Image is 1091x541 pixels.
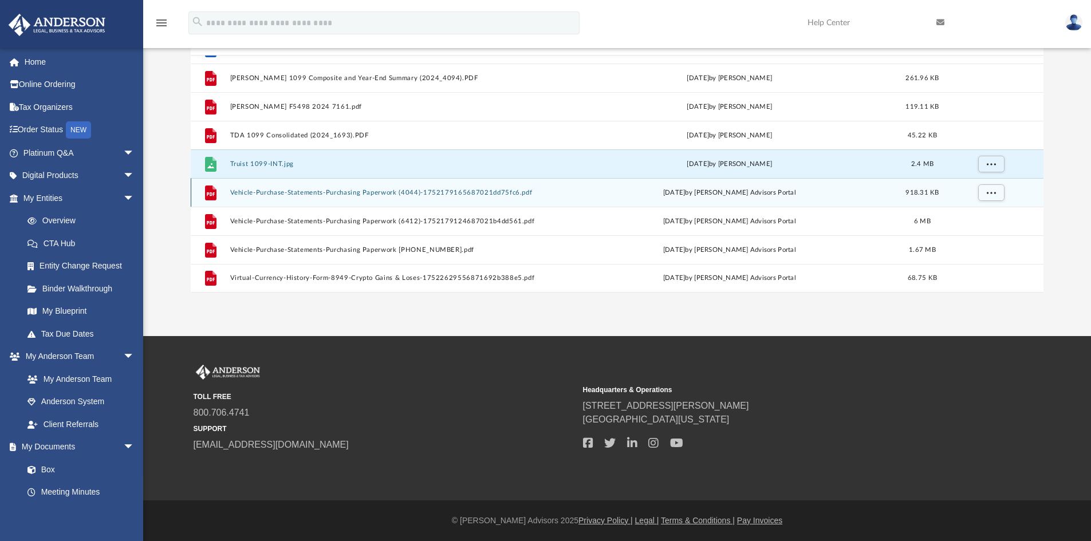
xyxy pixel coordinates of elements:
a: Client Referrals [16,413,146,436]
button: Truist 1099-INT.jpg [230,160,560,168]
div: [DATE] by [PERSON_NAME] [565,159,895,169]
a: Order StatusNEW [8,119,152,142]
a: Binder Walkthrough [16,277,152,300]
a: My Entitiesarrow_drop_down [8,187,152,210]
a: Tax Organizers [8,96,152,119]
a: Terms & Conditions | [661,516,735,525]
small: Headquarters & Operations [583,385,964,395]
a: Privacy Policy | [578,516,633,525]
div: [DATE] by [PERSON_NAME] Advisors Portal [565,244,895,255]
i: search [191,15,204,28]
button: More options [978,184,1004,201]
a: Anderson System [16,390,146,413]
a: [GEOGRAPHIC_DATA][US_STATE] [583,414,730,424]
a: My Blueprint [16,300,146,323]
button: [PERSON_NAME] F5498 2024 7161.pdf [230,103,560,110]
button: Vehicle-Purchase-Statements-Purchasing Paperwork (6412)-1752179124687021b4dd561.pdf [230,218,560,225]
a: Digital Productsarrow_drop_down [8,164,152,187]
div: © [PERSON_NAME] Advisors 2025 [143,515,1091,527]
span: arrow_drop_down [123,187,146,210]
span: 45.22 KB [908,132,937,138]
a: My Anderson Teamarrow_drop_down [8,345,146,368]
a: [EMAIL_ADDRESS][DOMAIN_NAME] [194,440,349,449]
a: Legal | [635,516,659,525]
span: arrow_drop_down [123,436,146,459]
span: 2.4 MB [911,160,934,167]
a: Tax Due Dates [16,322,152,345]
span: 261.96 KB [905,74,939,81]
a: Box [16,458,140,481]
div: [DATE] by [PERSON_NAME] [565,73,895,83]
span: 68.75 KB [908,275,937,281]
div: [DATE] by [PERSON_NAME] Advisors Portal [565,273,895,283]
a: Pay Invoices [737,516,782,525]
a: Overview [16,210,152,232]
a: My Anderson Team [16,368,140,390]
i: menu [155,16,168,30]
a: My Documentsarrow_drop_down [8,436,146,459]
span: 1.67 MB [909,246,936,252]
a: Meeting Minutes [16,481,146,504]
small: SUPPORT [194,424,575,434]
button: Vehicle-Purchase-Statements-Purchasing Paperwork (4044)-1752179165687021dd75fc6.pdf [230,189,560,196]
a: menu [155,22,168,30]
span: 119.11 KB [905,103,939,109]
img: Anderson Advisors Platinum Portal [5,14,109,36]
div: grid [191,56,1044,293]
a: Online Ordering [8,73,152,96]
div: NEW [66,121,91,139]
div: [DATE] by [PERSON_NAME] Advisors Portal [565,187,895,198]
span: 6 MB [914,218,931,224]
img: Anderson Advisors Platinum Portal [194,365,262,380]
button: Vehicle-Purchase-Statements-Purchasing Paperwork [PHONE_NUMBER].pdf [230,246,560,254]
button: Virtual-Currency-History-Form-8949-Crypto Gains & Loses-17522629556871692b388e5.pdf [230,274,560,282]
small: TOLL FREE [194,392,575,402]
span: arrow_drop_down [123,141,146,165]
a: Home [8,50,152,73]
button: More options [978,155,1004,172]
div: [DATE] by [PERSON_NAME] Advisors Portal [565,216,895,226]
button: TDA 1099 Consolidated (2024_1693).PDF [230,132,560,139]
a: Entity Change Request [16,255,152,278]
div: [DATE] by [PERSON_NAME] [565,130,895,140]
span: 918.31 KB [905,189,939,195]
img: User Pic [1065,14,1082,31]
a: CTA Hub [16,232,152,255]
a: Platinum Q&Aarrow_drop_down [8,141,152,164]
span: arrow_drop_down [123,164,146,188]
button: [PERSON_NAME] 1099 Composite and Year-End Summary (2024_4094).PDF [230,74,560,82]
a: [STREET_ADDRESS][PERSON_NAME] [583,401,749,410]
span: arrow_drop_down [123,345,146,369]
div: [DATE] by [PERSON_NAME] [565,101,895,112]
a: 800.706.4741 [194,408,250,417]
